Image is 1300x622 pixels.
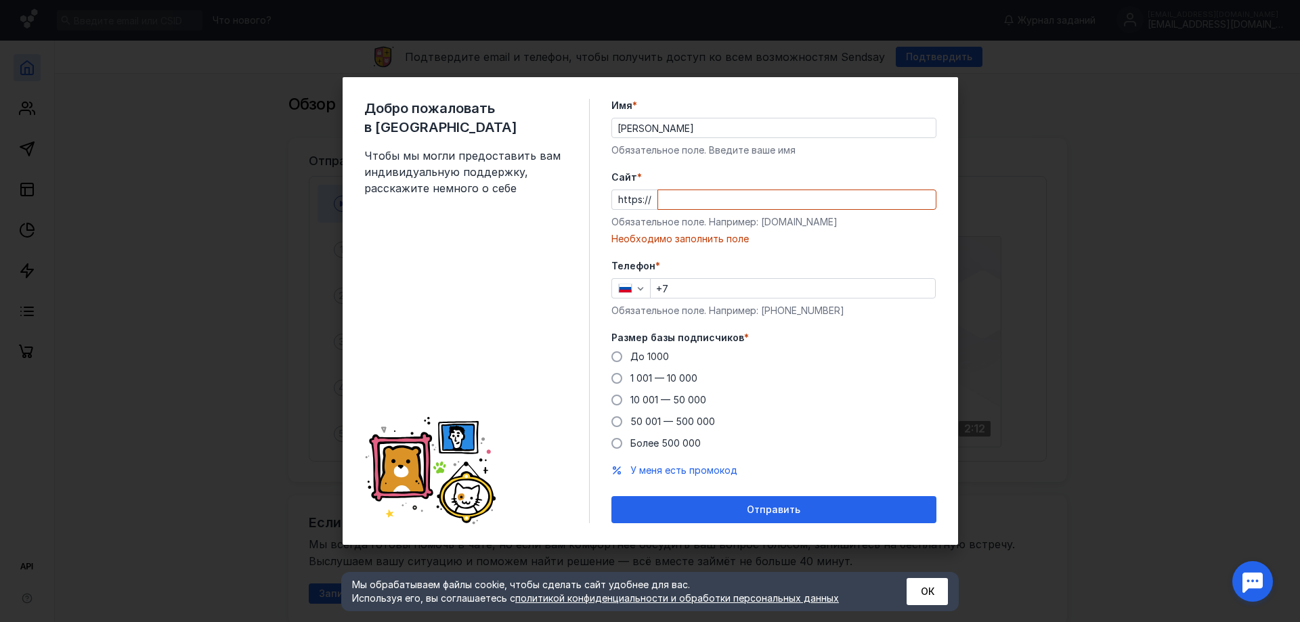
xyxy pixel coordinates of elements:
[352,578,873,605] div: Мы обрабатываем файлы cookie, чтобы сделать сайт удобнее для вас. Используя его, вы соглашаетесь c
[630,372,697,384] span: 1 001 — 10 000
[630,351,669,362] span: До 1000
[611,143,936,157] div: Обязательное поле. Введите ваше имя
[364,148,567,196] span: Чтобы мы могли предоставить вам индивидуальную поддержку, расскажите немного о себе
[364,99,567,137] span: Добро пожаловать в [GEOGRAPHIC_DATA]
[630,416,715,427] span: 50 001 — 500 000
[907,578,948,605] button: ОК
[630,464,737,476] span: У меня есть промокод
[611,304,936,317] div: Обязательное поле. Например: [PHONE_NUMBER]
[747,504,800,516] span: Отправить
[611,331,744,345] span: Размер базы подписчиков
[611,259,655,273] span: Телефон
[611,496,936,523] button: Отправить
[611,215,936,229] div: Обязательное поле. Например: [DOMAIN_NAME]
[630,464,737,477] button: У меня есть промокод
[611,171,637,184] span: Cайт
[630,437,701,449] span: Более 500 000
[630,394,706,405] span: 10 001 — 50 000
[611,99,632,112] span: Имя
[515,592,839,604] a: политикой конфиденциальности и обработки персональных данных
[611,232,936,246] div: Необходимо заполнить поле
